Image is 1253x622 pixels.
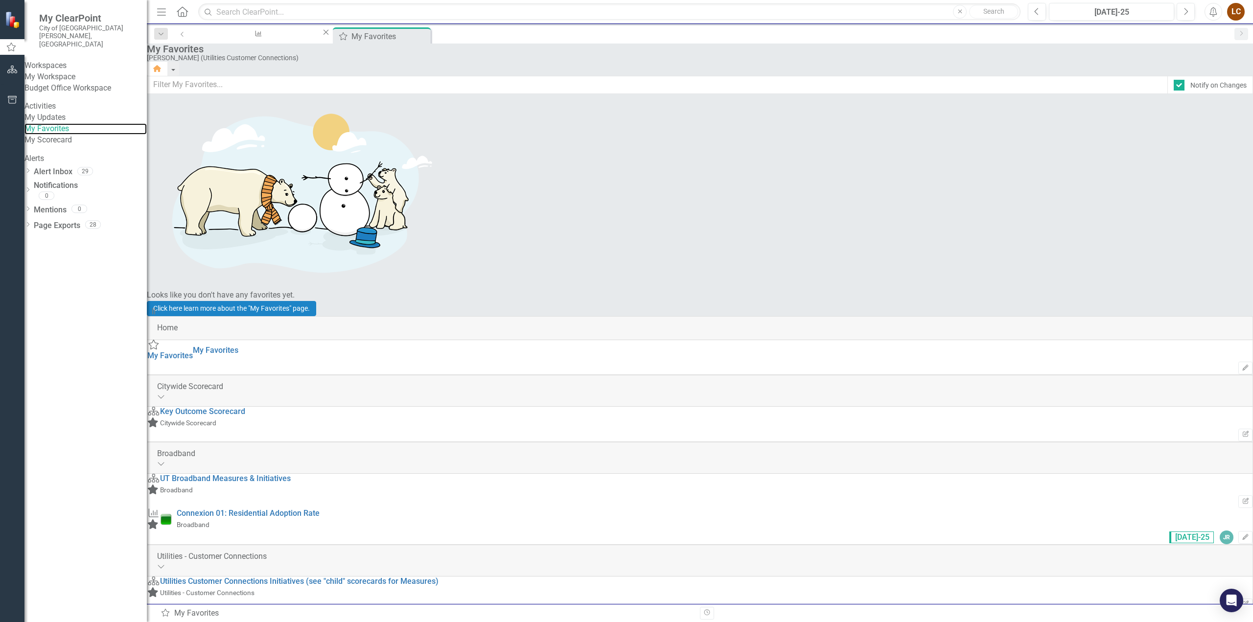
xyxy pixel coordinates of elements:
[160,474,291,483] a: UT Broadband Measures & Initiatives
[24,112,147,123] a: My Updates
[39,24,137,48] small: City of [GEOGRAPHIC_DATA][PERSON_NAME], [GEOGRAPHIC_DATA]
[157,551,1243,562] div: Utilities - Customer Connections
[198,3,1021,21] input: Search ClearPoint...
[160,589,255,597] small: Utilities - Customer Connections
[160,576,439,586] a: Utilities Customer Connections Initiatives (see "child" scorecards for Measures)
[160,513,172,525] img: On Target
[147,351,193,360] a: My Favorites
[24,123,147,135] a: My Favorites
[24,153,147,164] div: Alerts
[157,381,1243,392] div: Citywide Scorecard
[147,54,1248,62] div: [PERSON_NAME] (Utilities Customer Connections)
[34,220,80,231] a: Page Exports
[157,448,1243,460] div: Broadband
[1238,362,1253,374] button: Set Home Page
[77,167,93,175] div: 29
[5,11,22,28] img: ClearPoint Strategy
[969,5,1018,19] button: Search
[24,60,147,71] div: Workspaces
[177,508,320,518] a: Connexion 01: Residential Adoption Rate
[147,94,441,290] img: Getting started
[34,205,67,216] a: Mentions
[147,290,1253,301] div: Looks like you don't have any favorites yet.
[157,323,1243,334] div: Home
[1169,531,1214,543] span: [DATE]-25
[24,71,147,83] a: My Workspace
[39,191,54,200] div: 0
[161,608,693,619] div: My Favorites
[1052,6,1171,18] div: [DATE]-25
[147,44,1248,54] div: My Favorites
[160,419,216,427] small: Citywide Scorecard
[983,7,1004,15] span: Search
[85,221,101,229] div: 28
[193,346,238,355] a: My Favorites
[34,180,147,191] a: Notifications
[1220,530,1233,544] div: JR
[160,486,193,494] small: Broadband
[24,83,147,94] a: Budget Office Workspace
[201,37,312,49] div: Connexion 01: Residential Adoption Rate
[147,301,316,316] a: Click here learn more about the "My Favorites" page.
[24,101,147,112] div: Activities
[1220,589,1243,612] div: Open Intercom Messenger
[1049,3,1174,21] button: [DATE]-25
[160,407,245,416] a: Key Outcome Scorecard
[177,521,209,529] small: Broadband
[71,205,87,213] div: 0
[351,30,428,43] div: My Favorites
[192,27,321,40] a: Connexion 01: Residential Adoption Rate
[1227,3,1245,21] button: LC
[147,76,1168,94] input: Filter My Favorites...
[24,135,147,146] a: My Scorecard
[34,166,72,178] a: Alert Inbox
[1190,80,1247,90] div: Notify on Changes
[39,12,137,24] span: My ClearPoint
